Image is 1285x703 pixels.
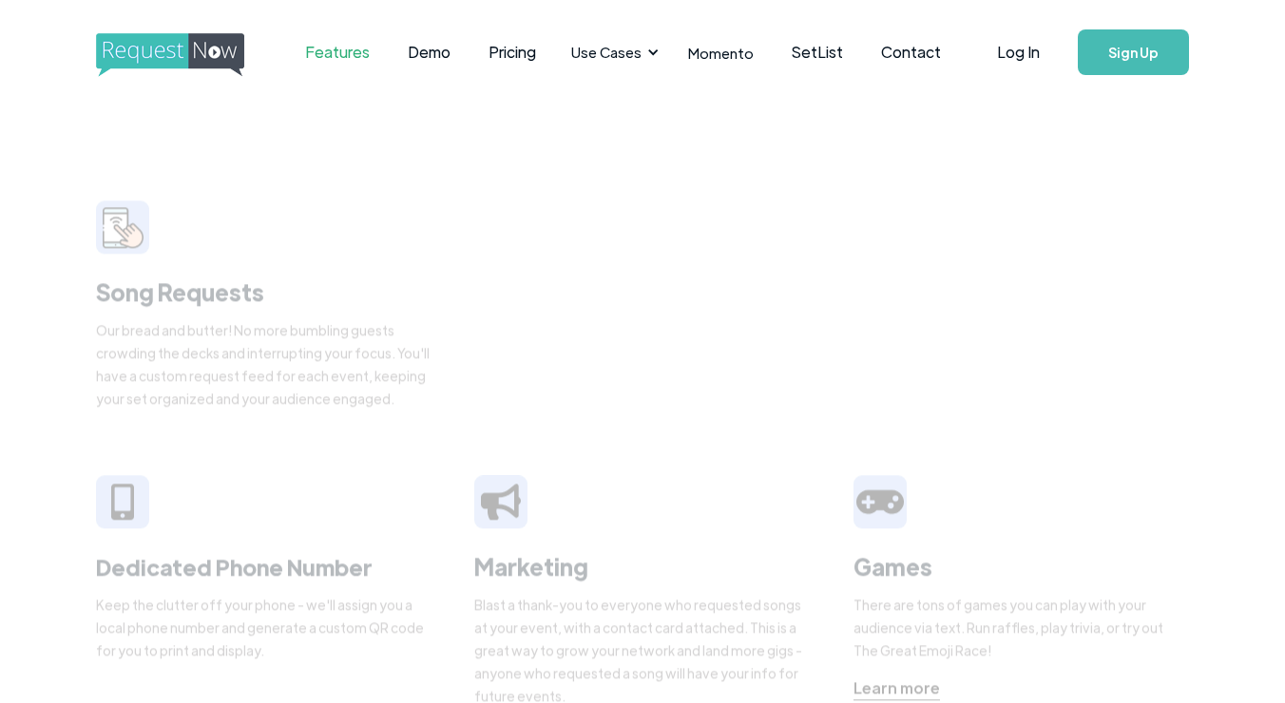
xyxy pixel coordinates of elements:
[389,23,470,82] a: Demo
[474,346,810,414] div: Our detection system will detect the song and artist the user is requesting, and keep your reques...
[1078,29,1189,75] a: Sign Up
[111,484,134,521] img: iphone
[853,334,940,357] div: Learn more
[862,23,960,82] a: Contact
[978,19,1059,85] a: Log In
[96,33,279,77] img: requestnow logo
[96,551,373,581] strong: Dedicated Phone Number
[853,251,1189,319] div: Let RequestNow pay for itself! It's simple to share your Venmo, CashApp, or PayPal link with anyo...
[474,304,772,333] strong: Automatic Song Detection
[96,593,432,661] div: Keep the clutter off your phone - we'll assign you a local phone number and generate a custom QR ...
[96,33,239,71] a: home
[855,483,903,521] img: video game
[481,484,521,520] img: megaphone
[773,23,862,82] a: SetList
[571,42,642,63] div: Use Cases
[474,429,574,453] a: Try our demo
[470,23,555,82] a: Pricing
[481,235,521,275] img: wizard hat
[853,551,932,580] strong: Games
[103,207,144,248] img: smarphone
[853,676,940,699] div: Learn more
[474,551,588,580] strong: Marketing
[853,676,940,700] a: Learn more
[286,23,389,82] a: Features
[853,593,1189,661] div: There are tons of games you can play with your audience via text. Run raffles, play trivia, or tr...
[669,25,773,81] a: Momento
[860,140,900,180] img: tip sign
[853,334,940,358] a: Learn more
[853,209,1012,238] strong: Seamless Tips
[560,23,664,82] div: Use Cases
[96,276,264,306] strong: Song Requests
[474,429,574,452] div: Try our demo
[96,318,432,409] div: Our bread and butter! No more bumbling guests crowding the decks and interrupting your focus. You...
